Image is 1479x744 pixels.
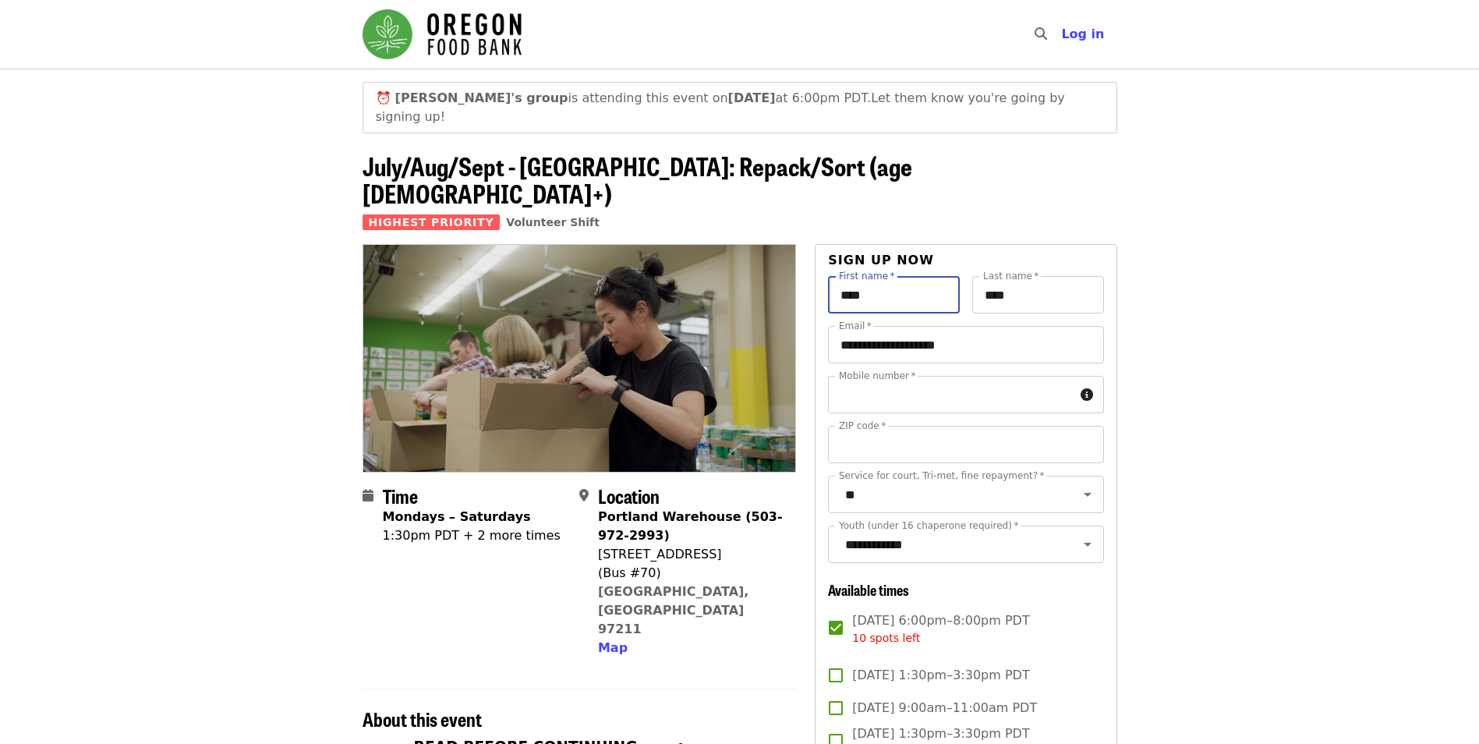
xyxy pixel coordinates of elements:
[1056,16,1069,53] input: Search
[363,488,373,503] i: calendar icon
[598,639,628,657] button: Map
[839,271,895,281] label: First name
[728,90,776,105] strong: [DATE]
[363,245,796,471] img: July/Aug/Sept - Portland: Repack/Sort (age 8+) organized by Oregon Food Bank
[598,584,749,636] a: [GEOGRAPHIC_DATA], [GEOGRAPHIC_DATA] 97211
[598,545,784,564] div: [STREET_ADDRESS]
[828,253,934,267] span: Sign up now
[363,214,501,230] span: Highest Priority
[852,666,1029,685] span: [DATE] 1:30pm–3:30pm PDT
[828,426,1103,463] input: ZIP code
[972,276,1104,314] input: Last name
[839,421,886,430] label: ZIP code
[395,90,872,105] span: is attending this event on at 6:00pm PDT.
[828,326,1103,363] input: Email
[1061,27,1104,41] span: Log in
[598,509,783,543] strong: Portland Warehouse (503-972-2993)
[376,90,391,105] span: clock emoji
[363,147,912,211] span: July/Aug/Sept - [GEOGRAPHIC_DATA]: Repack/Sort (age [DEMOGRAPHIC_DATA]+)
[852,699,1037,717] span: [DATE] 9:00am–11:00am PDT
[383,482,418,509] span: Time
[1077,533,1099,555] button: Open
[839,371,915,381] label: Mobile number
[839,521,1018,530] label: Youth (under 16 chaperone required)
[506,216,600,229] a: Volunteer Shift
[852,632,920,644] span: 10 spots left
[363,9,522,59] img: Oregon Food Bank - Home
[1077,484,1099,505] button: Open
[828,276,960,314] input: First name
[383,509,531,524] strong: Mondays – Saturdays
[598,482,660,509] span: Location
[363,705,482,732] span: About this event
[598,640,628,655] span: Map
[598,564,784,583] div: (Bus #70)
[1035,27,1047,41] i: search icon
[839,471,1045,480] label: Service for court, Tri-met, fine repayment?
[828,376,1074,413] input: Mobile number
[1081,388,1093,402] i: circle-info icon
[852,611,1029,647] span: [DATE] 6:00pm–8:00pm PDT
[383,526,561,545] div: 1:30pm PDT + 2 more times
[828,579,909,600] span: Available times
[1049,19,1116,50] button: Log in
[839,321,872,331] label: Email
[395,90,568,105] strong: [PERSON_NAME]'s group
[983,271,1038,281] label: Last name
[579,488,589,503] i: map-marker-alt icon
